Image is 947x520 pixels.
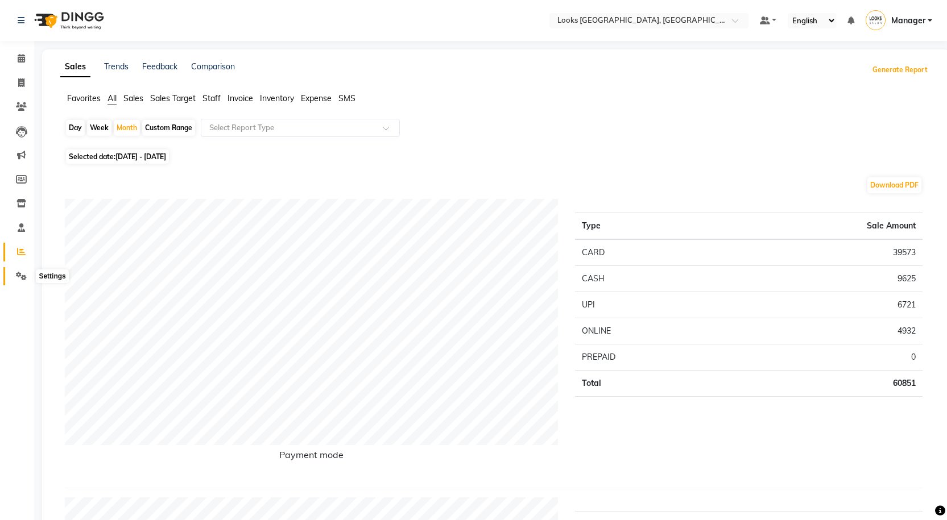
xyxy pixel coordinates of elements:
[115,152,166,161] span: [DATE] - [DATE]
[575,371,725,397] td: Total
[104,61,129,72] a: Trends
[725,344,923,371] td: 0
[29,5,107,36] img: logo
[87,120,111,136] div: Week
[60,57,90,77] a: Sales
[725,239,923,266] td: 39573
[142,61,177,72] a: Feedback
[114,120,140,136] div: Month
[66,120,85,136] div: Day
[202,93,221,103] span: Staff
[725,266,923,292] td: 9625
[867,177,921,193] button: Download PDF
[338,93,355,103] span: SMS
[66,149,169,164] span: Selected date:
[725,292,923,318] td: 6721
[575,239,725,266] td: CARD
[866,10,886,30] img: Manager
[67,93,101,103] span: Favorites
[191,61,235,72] a: Comparison
[150,93,196,103] span: Sales Target
[36,269,68,283] div: Settings
[107,93,117,103] span: All
[575,318,725,344] td: ONLINE
[575,344,725,371] td: PREPAID
[123,93,143,103] span: Sales
[228,93,253,103] span: Invoice
[725,213,923,240] th: Sale Amount
[575,292,725,318] td: UPI
[891,15,925,27] span: Manager
[575,266,725,292] td: CASH
[260,93,294,103] span: Inventory
[301,93,332,103] span: Expense
[65,450,558,465] h6: Payment mode
[142,120,195,136] div: Custom Range
[870,62,931,78] button: Generate Report
[725,371,923,397] td: 60851
[575,213,725,240] th: Type
[725,318,923,344] td: 4932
